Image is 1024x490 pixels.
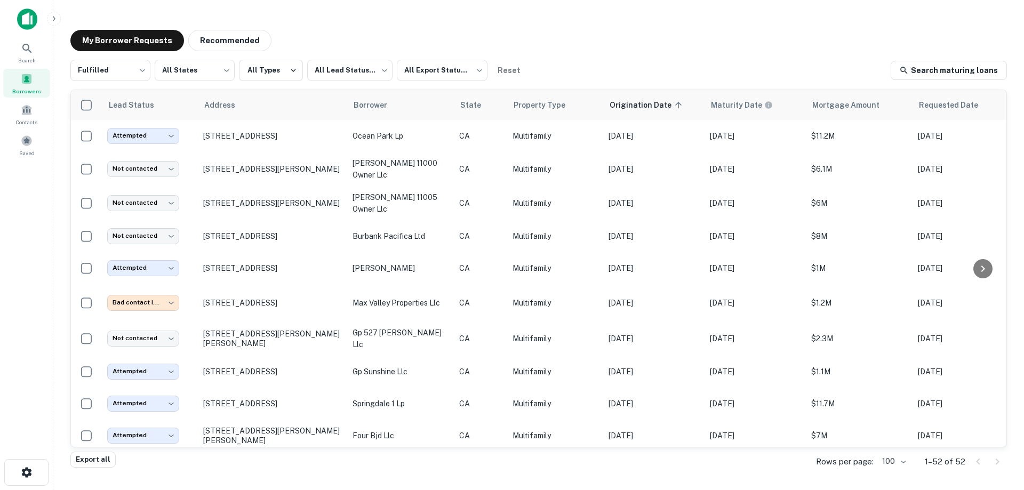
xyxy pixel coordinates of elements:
a: Saved [3,131,50,159]
p: CA [459,163,502,175]
p: [DATE] [710,398,801,409]
p: [DATE] [918,262,1009,274]
p: [DATE] [609,230,699,242]
div: Not contacted [107,228,179,244]
button: Reset [492,60,526,81]
span: Contacts [16,118,37,126]
p: burbank pacifica ltd [353,230,449,242]
div: Maturity dates displayed may be estimated. Please contact the lender for the most accurate maturi... [711,99,773,111]
span: Search [18,56,36,65]
p: [DATE] [710,130,801,142]
p: [DATE] [918,163,1009,175]
p: [DATE] [918,197,1009,209]
div: Chat Widget [971,405,1024,456]
p: Multifamily [513,230,598,242]
button: My Borrower Requests [70,30,184,51]
p: [DATE] [609,430,699,441]
p: four bjd llc [353,430,449,441]
th: Property Type [507,90,603,120]
p: [DATE] [609,163,699,175]
p: [DATE] [710,366,801,377]
p: Multifamily [513,163,598,175]
div: All Export Statuses [397,57,487,84]
div: Attempted [107,428,179,443]
th: Mortgage Amount [806,90,913,120]
p: $7M [811,430,907,441]
p: [DATE] [609,333,699,344]
p: CA [459,430,502,441]
p: 1–52 of 52 [925,455,965,468]
p: [DATE] [918,130,1009,142]
div: Attempted [107,260,179,276]
div: All States [155,57,235,84]
p: gp sunshine llc [353,366,449,377]
p: [DATE] [918,366,1009,377]
p: Multifamily [513,366,598,377]
p: CA [459,333,502,344]
p: [DATE] [918,398,1009,409]
p: [DATE] [710,430,801,441]
p: CA [459,398,502,409]
p: [STREET_ADDRESS][PERSON_NAME][PERSON_NAME] [203,426,342,445]
p: [PERSON_NAME] 11005 owner llc [353,191,449,215]
p: Multifamily [513,398,598,409]
p: Multifamily [513,262,598,274]
p: [DATE] [918,230,1009,242]
div: Not contacted [107,331,179,346]
p: $8M [811,230,907,242]
span: Address [204,99,249,111]
p: $11.7M [811,398,907,409]
p: [DATE] [609,366,699,377]
span: Property Type [514,99,579,111]
p: [STREET_ADDRESS] [203,367,342,376]
button: Recommended [188,30,271,51]
div: Attempted [107,128,179,143]
p: CA [459,297,502,309]
button: All Types [239,60,303,81]
p: CA [459,262,502,274]
th: Borrower [347,90,454,120]
div: Fulfilled [70,57,150,84]
div: Not contacted [107,195,179,211]
a: Contacts [3,100,50,128]
p: $2.3M [811,333,907,344]
th: Requested Date [913,90,1014,120]
p: Multifamily [513,430,598,441]
th: Address [198,90,347,120]
p: springdale 1 lp [353,398,449,409]
div: Bad contact info [107,295,179,310]
p: $6.1M [811,163,907,175]
div: 100 [878,454,908,469]
div: All Lead Statuses [307,57,393,84]
p: [STREET_ADDRESS] [203,231,342,241]
span: Maturity dates displayed may be estimated. Please contact the lender for the most accurate maturi... [711,99,787,111]
th: Maturity dates displayed may be estimated. Please contact the lender for the most accurate maturi... [705,90,806,120]
span: Lead Status [108,99,168,111]
th: Lead Status [102,90,198,120]
a: Search [3,38,50,67]
span: State [460,99,495,111]
span: Mortgage Amount [812,99,893,111]
p: $1M [811,262,907,274]
p: [DATE] [609,130,699,142]
p: [STREET_ADDRESS] [203,263,342,273]
p: CA [459,230,502,242]
span: Origination Date [610,99,685,111]
p: [DATE] [609,297,699,309]
p: CA [459,130,502,142]
p: $11.2M [811,130,907,142]
p: [DATE] [710,297,801,309]
div: Borrowers [3,69,50,98]
p: [STREET_ADDRESS][PERSON_NAME][PERSON_NAME] [203,329,342,348]
p: Multifamily [513,197,598,209]
p: $1.2M [811,297,907,309]
p: [DATE] [918,297,1009,309]
p: [STREET_ADDRESS][PERSON_NAME] [203,198,342,208]
span: Borrower [354,99,401,111]
span: Requested Date [919,99,992,111]
p: Rows per page: [816,455,874,468]
p: max valley properties llc [353,297,449,309]
p: CA [459,197,502,209]
p: $6M [811,197,907,209]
